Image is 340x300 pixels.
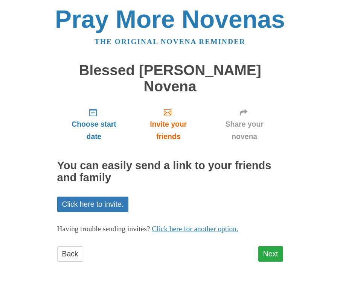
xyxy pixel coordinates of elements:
span: Share your novena [213,118,276,143]
a: Share your novena [206,102,283,147]
a: Choose start date [57,102,131,147]
a: Back [57,246,83,262]
a: Click here for another option. [152,225,238,233]
a: Pray More Novenas [55,5,285,33]
a: Click here to invite. [57,197,129,212]
a: Invite your friends [131,102,206,147]
span: Invite your friends [138,118,198,143]
h1: Blessed [PERSON_NAME] Novena [57,62,283,94]
span: Having trouble sending invites? [57,225,150,233]
h2: You can easily send a link to your friends and family [57,160,283,184]
a: Next [258,246,283,262]
span: Choose start date [65,118,123,143]
a: The original novena reminder [95,38,245,45]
